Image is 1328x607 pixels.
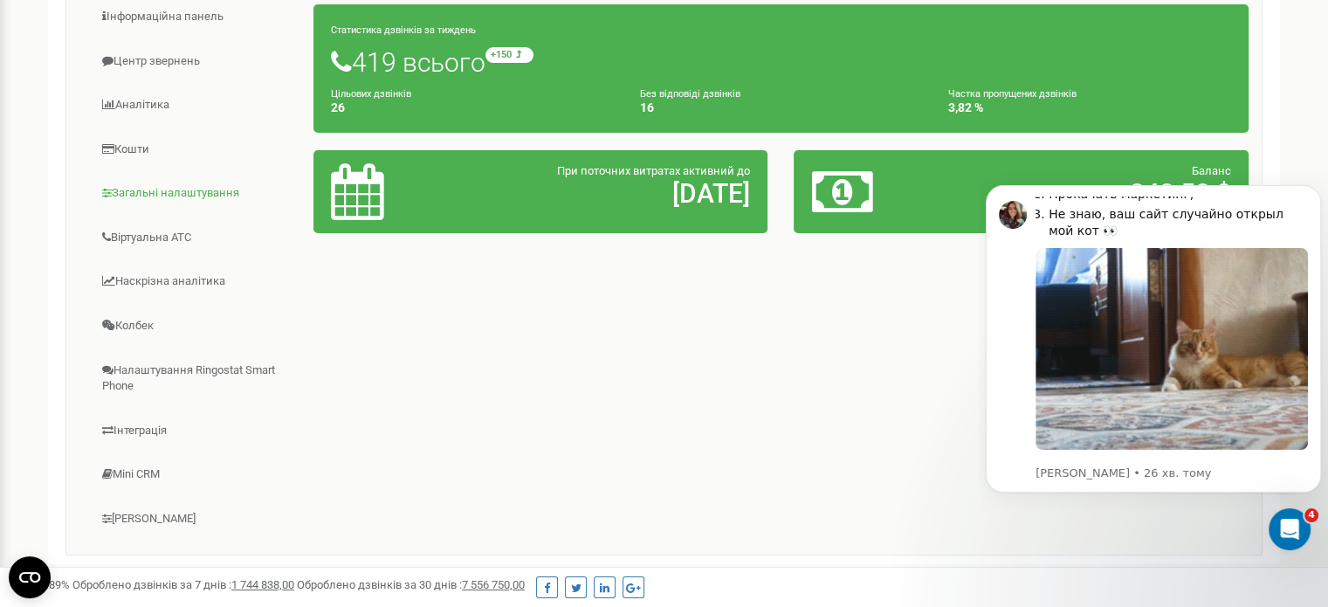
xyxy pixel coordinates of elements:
[79,260,314,303] a: Наскрізна аналітика
[297,578,525,591] span: Оброблено дзвінків за 30 днів :
[1304,508,1318,522] span: 4
[72,578,294,591] span: Оброблено дзвінків за 7 днів :
[79,498,314,541] a: [PERSON_NAME]
[79,217,314,259] a: Віртуальна АТС
[79,40,314,83] a: Центр звернень
[462,578,525,591] u: 7 556 750,00
[231,578,294,591] u: 1 744 838,00
[331,88,411,100] small: Цільових дзвінків
[79,172,314,215] a: Загальні налаштування
[640,88,740,100] small: Без відповіді дзвінків
[485,47,533,63] small: +150
[479,179,750,208] h2: [DATE]
[640,101,923,114] h4: 16
[79,84,314,127] a: Аналiтика
[960,179,1231,208] h2: 342,58 $
[331,24,476,36] small: Статистика дзвінків за тиждень
[79,305,314,348] a: Колбек
[948,101,1231,114] h4: 3,82 %
[79,453,314,496] a: Mini CRM
[79,349,314,408] a: Налаштування Ringostat Smart Phone
[948,88,1077,100] small: Частка пропущених дзвінків
[1269,508,1311,550] iframe: Intercom live chat
[557,164,750,177] span: При поточних витратах активний до
[79,128,314,171] a: Кошти
[9,556,51,598] button: Open CMP widget
[979,159,1328,560] iframe: Intercom notifications повідомлення
[331,101,614,114] h4: 26
[79,410,314,452] a: Інтеграція
[331,47,1231,77] h1: 419 всього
